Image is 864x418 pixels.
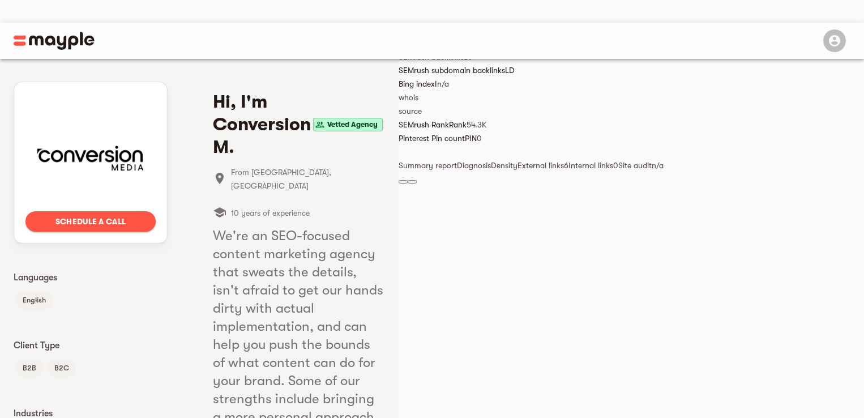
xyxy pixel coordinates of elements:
[48,361,76,375] span: B2C
[14,32,95,50] img: Main logo
[568,161,613,170] span: Internal links
[517,161,564,170] span: External links
[491,161,517,170] span: Density
[408,180,417,184] button: Configure panel
[564,161,568,170] span: 6
[25,211,156,232] button: Schedule a call
[399,66,505,75] span: SEMrush subdomain backlinks
[816,35,850,44] span: Menu
[465,134,477,143] span: PIN
[399,120,449,129] span: SEMrush Rank
[16,293,53,307] span: English
[14,339,168,352] p: Client Type
[449,120,467,129] span: Rank
[467,120,486,129] a: 54.3K
[399,106,422,116] a: source
[613,161,618,170] span: 0
[437,79,449,88] a: n/a
[35,215,147,228] span: Schedule a call
[399,180,408,184] button: Close panel
[16,361,43,375] span: B2B
[399,79,435,88] span: Bing index
[505,66,515,75] span: LD
[618,161,664,170] a: Site auditn/a
[399,134,465,143] span: Pinterest Pin count
[652,161,664,170] span: n/a
[618,161,652,170] span: Site audit
[231,165,385,193] span: From [GEOGRAPHIC_DATA], [GEOGRAPHIC_DATA]
[14,271,168,284] p: Languages
[231,206,310,220] span: 10 years of experience
[399,161,457,170] span: Summary report
[477,134,482,143] a: 0
[213,91,311,159] h4: Hi, I'm Conversion M.
[435,79,437,88] span: I
[457,161,491,170] span: Diagnosis
[399,93,418,102] a: whois
[323,118,382,131] span: Vetted Agency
